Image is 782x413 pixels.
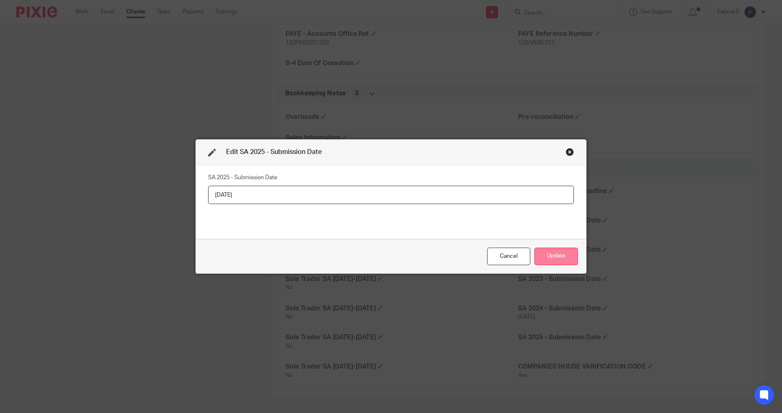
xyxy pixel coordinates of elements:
button: Update [534,248,578,265]
div: Close this dialog window [566,148,574,156]
label: SA 2025 - Submission Date [208,174,277,182]
span: Edit SA 2025 - Submission Date [226,149,322,155]
div: Close this dialog window [487,248,530,265]
input: SA 2025 - Submission Date [208,186,574,204]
